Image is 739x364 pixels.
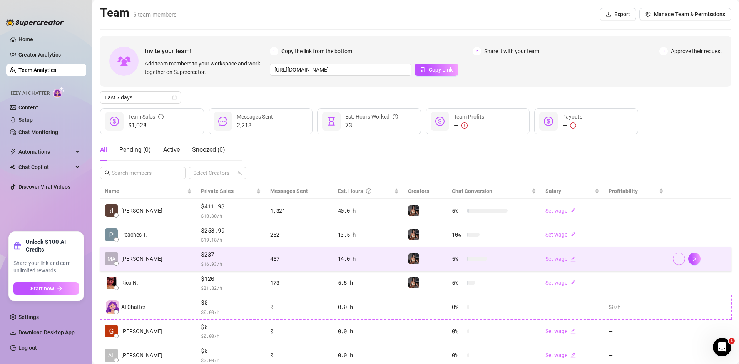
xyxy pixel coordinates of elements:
div: 1,321 [270,206,329,215]
span: $ 10.30 /h [201,212,261,220]
div: — [454,121,484,130]
span: search [105,170,110,176]
a: Set wageedit [545,208,576,214]
span: Profitability [609,188,638,194]
button: Start nowarrow-right [13,282,79,295]
span: Active [163,146,180,153]
span: calendar [172,95,177,100]
span: Start now [30,285,54,292]
div: Team Sales [128,112,164,121]
span: $ 0.00 /h [201,356,261,364]
span: gift [13,242,21,250]
span: 2 [473,47,481,55]
div: 0 [270,303,329,311]
a: Discover Viral Videos [18,184,70,190]
span: $411.93 [201,202,261,211]
span: edit [570,328,576,334]
span: Add team members to your workspace and work together on Supercreator. [145,59,267,76]
span: Copy Link [429,67,453,73]
span: 5 % [452,206,464,215]
span: edit [570,232,576,237]
div: 262 [270,230,329,239]
span: AL [108,351,115,359]
span: Rica N. [121,278,138,287]
span: 2,213 [237,121,273,130]
span: dollar-circle [110,117,119,126]
span: MA [107,255,115,263]
span: [PERSON_NAME] [121,327,162,335]
span: hourglass [327,117,336,126]
div: 13.5 h [338,230,399,239]
span: 73 [345,121,398,130]
span: 0 % [452,351,464,359]
span: Last 7 days [105,92,176,103]
span: Chat Conversion [452,188,492,194]
span: Name [105,187,186,195]
td: — [604,319,668,344]
span: dollar-circle [435,117,445,126]
span: Peaches T. [121,230,147,239]
span: $ 16.93 /h [201,260,261,268]
span: thunderbolt [10,149,16,155]
span: edit [570,280,576,285]
span: [PERSON_NAME] [121,351,162,359]
span: Share it with your team [484,47,539,55]
div: $0 /h [609,303,664,311]
span: Salary [545,188,561,194]
a: Content [18,104,38,111]
img: Alyssa [408,229,419,240]
img: Rica Nicoole II [105,277,118,289]
span: download [10,329,16,335]
strong: Unlock $100 AI Credits [26,238,79,253]
button: Manage Team & Permissions [639,8,731,20]
span: Approve their request [671,47,722,55]
a: Set wageedit [545,352,576,358]
span: 1 [729,338,735,344]
span: exclamation-circle [570,122,576,129]
div: All [100,145,107,154]
span: 5 % [452,255,464,263]
span: $120 [201,274,261,283]
span: dollar-circle [544,117,553,126]
div: 0 [270,327,329,335]
a: Creator Analytics [18,49,80,61]
span: $ 0.00 /h [201,332,261,340]
img: Chat Copilot [10,164,15,170]
span: [PERSON_NAME] [121,206,162,215]
span: $0 [201,346,261,356]
span: edit [570,352,576,358]
span: AI Chatter [121,303,145,311]
span: Messages Sent [237,114,273,120]
div: 0.0 h [338,327,399,335]
span: 5 % [452,278,464,287]
span: $ 0.00 /h [201,308,261,316]
span: exclamation-circle [461,122,468,129]
span: $1,028 [128,121,164,130]
span: arrow-right [57,286,62,291]
iframe: Intercom live chat [713,338,731,356]
span: $ 21.82 /h [201,284,261,292]
span: Invite your team! [145,46,270,56]
button: Export [600,8,636,20]
span: Team Profits [454,114,484,120]
span: Private Sales [201,188,234,194]
img: logo-BBDzfeDw.svg [6,18,64,26]
a: Set wageedit [545,256,576,262]
span: Export [614,11,630,17]
td: — [604,271,668,295]
a: Set wageedit [545,231,576,238]
span: Messages Sent [270,188,308,194]
div: Pending ( 0 ) [119,145,151,154]
a: Setup [18,117,33,123]
span: Payouts [562,114,582,120]
div: — [562,121,582,130]
div: 40.0 h [338,206,399,215]
a: Set wageedit [545,280,576,286]
a: Set wageedit [545,328,576,334]
img: izzy-ai-chatter-avatar-DDCN_rTZ.svg [106,300,119,314]
td: — [604,247,668,271]
a: Chat Monitoring [18,129,58,135]
img: Gladys [105,325,118,337]
span: question-circle [366,187,371,195]
h2: Team [100,5,177,20]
